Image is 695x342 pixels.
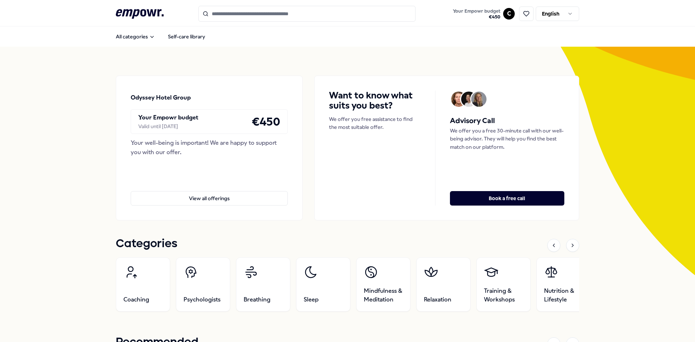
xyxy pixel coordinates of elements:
[198,6,416,22] input: Search for products, categories or subcategories
[184,295,220,304] span: Psychologists
[236,257,290,312] a: Breathing
[138,113,198,122] p: Your Empowr budget
[364,287,403,304] span: Mindfulness & Meditation
[416,257,471,312] a: Relaxation
[116,235,177,253] h1: Categories
[110,29,161,44] button: All categories
[424,295,451,304] span: Relaxation
[544,287,583,304] span: Nutrition & Lifestyle
[536,257,591,312] a: Nutrition & Lifestyle
[116,257,170,312] a: Coaching
[461,92,476,107] img: Avatar
[453,8,500,14] span: Your Empowr budget
[471,92,486,107] img: Avatar
[131,138,288,157] div: Your well-being is important! We are happy to support you with our offer.
[356,257,410,312] a: Mindfulness & Meditation
[329,115,421,131] p: We offer you free assistance to find the most suitable offer.
[450,6,503,21] a: Your Empowr budget€450
[453,14,500,20] span: € 450
[252,113,280,131] h4: € 450
[304,295,319,304] span: Sleep
[329,90,421,111] h4: Want to know what suits you best?
[450,115,564,127] h5: Advisory Call
[450,127,564,151] p: We offer you a free 30-minute call with our well-being advisor. They will help you find the best ...
[476,257,531,312] a: Training & Workshops
[110,29,211,44] nav: Main
[162,29,211,44] a: Self-care library
[131,191,288,206] button: View all offerings
[131,93,191,102] p: Odyssey Hotel Group
[123,295,149,304] span: Coaching
[451,7,502,21] button: Your Empowr budget€450
[138,122,198,130] div: Valid until [DATE]
[296,257,350,312] a: Sleep
[131,180,288,206] a: View all offerings
[176,257,230,312] a: Psychologists
[450,191,564,206] button: Book a free call
[451,92,466,107] img: Avatar
[503,8,515,20] button: C
[484,287,523,304] span: Training & Workshops
[244,295,270,304] span: Breathing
